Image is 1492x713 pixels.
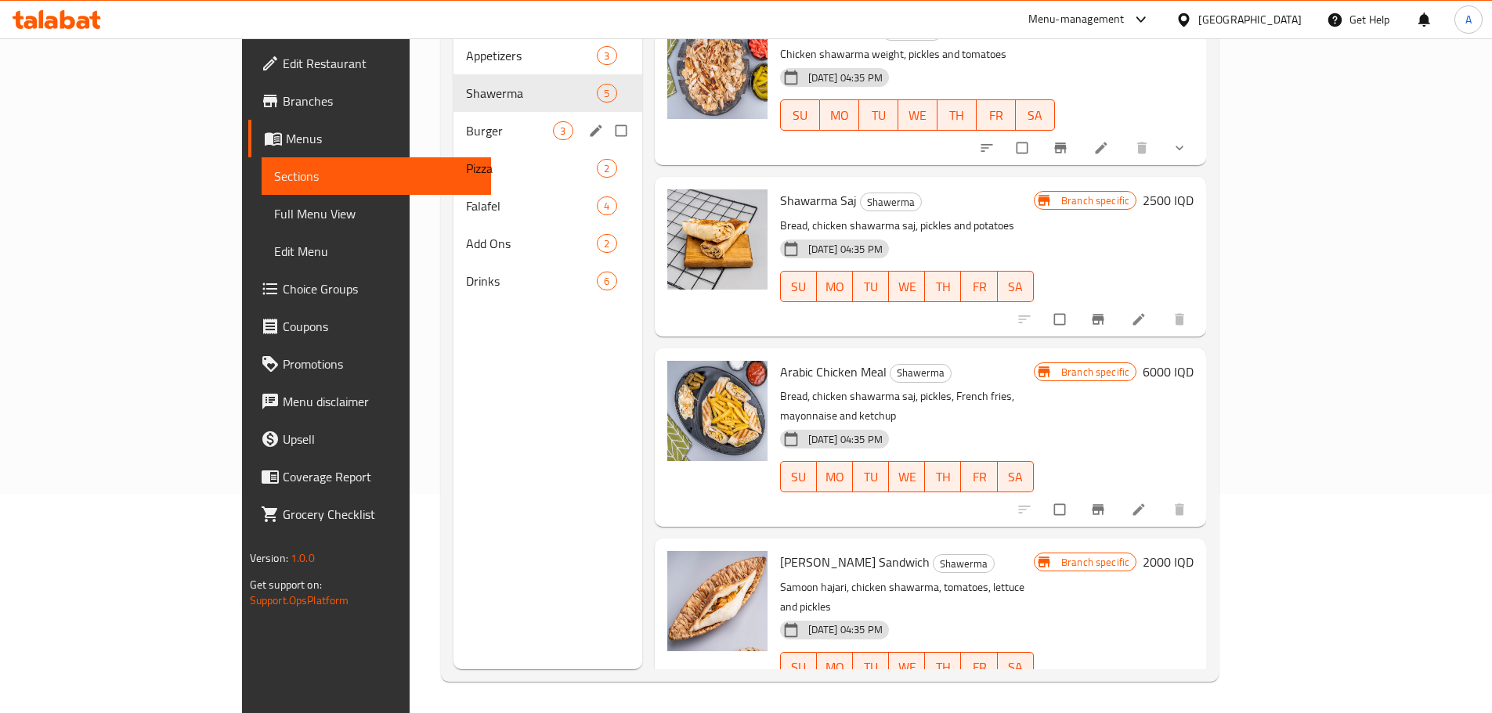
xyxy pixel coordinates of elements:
div: Shawerma [466,84,597,103]
span: Edit Restaurant [283,54,479,73]
div: Appetizers3 [453,37,641,74]
button: FR [961,461,997,492]
a: Sections [262,157,491,195]
h6: 2500 IQD [1143,189,1194,211]
button: MO [817,271,853,302]
button: SU [780,271,817,302]
div: items [597,234,616,253]
button: delete [1125,131,1162,165]
span: Select to update [1007,133,1040,163]
button: show more [1162,131,1200,165]
span: [DATE] 04:35 PM [802,242,889,257]
a: Branches [248,82,491,120]
span: WE [895,656,919,679]
span: A [1465,11,1472,28]
img: Hajari Shawarma Sandwich [667,551,768,651]
h6: 6000 IQD [1143,361,1194,383]
span: FR [967,275,991,298]
div: [GEOGRAPHIC_DATA] [1198,11,1302,28]
span: SU [787,466,811,488]
button: FR [961,652,997,683]
span: TH [931,466,955,488]
p: Bread, chicken shawarma saj, pickles, French fries, mayonnaise and ketchup [780,387,1034,426]
span: SA [1004,656,1028,679]
span: TH [931,275,955,298]
span: Shawerma [891,364,951,382]
span: WE [895,466,919,488]
span: WE [895,275,919,298]
a: Menu disclaimer [248,383,491,420]
img: Shawarma Weight [667,19,768,119]
a: Edit Menu [262,232,491,270]
button: WE [889,461,925,492]
span: MO [823,466,847,488]
button: Branch-specific-item [1081,302,1118,337]
span: 3 [598,49,616,63]
button: TU [859,99,898,131]
span: Menus [286,129,479,148]
img: Arabic Chicken Meal [667,361,768,461]
div: items [597,272,616,290]
div: items [597,159,616,178]
span: Grocery Checklist [283,505,479,524]
button: SU [780,652,817,683]
button: SA [998,461,1034,492]
button: SU [780,461,817,492]
a: Menus [248,120,491,157]
p: Bread, chicken shawarma saj, pickles and potatoes [780,216,1034,236]
span: TU [859,656,883,679]
span: 5 [598,86,616,101]
span: [DATE] 04:35 PM [802,70,889,85]
button: TH [925,461,961,492]
div: Add Ons2 [453,225,641,262]
a: Grocery Checklist [248,495,491,533]
span: Promotions [283,355,479,373]
button: Branch-specific-item [1043,131,1081,165]
button: SA [998,652,1034,683]
span: MO [823,275,847,298]
button: MO [817,461,853,492]
button: TH [925,652,961,683]
span: 6 [598,274,616,289]
span: TU [859,466,883,488]
button: MO [820,99,859,131]
div: Drinks6 [453,262,641,300]
span: [PERSON_NAME] Sandwich [780,550,930,574]
button: Branch-specific-item [1081,492,1118,527]
span: SU [787,104,814,127]
span: Appetizers [466,46,597,65]
span: SU [787,656,811,679]
span: Branches [283,92,479,110]
span: Choice Groups [283,279,479,298]
span: Edit Menu [274,242,479,261]
button: FR [961,271,997,302]
div: Shawerma5 [453,74,641,112]
a: Edit menu item [1131,311,1150,327]
div: items [597,196,616,215]
span: 2 [598,161,616,176]
span: Burger [466,121,553,140]
span: TU [865,104,892,127]
span: 3 [554,124,572,139]
a: Full Menu View [262,195,491,232]
span: Add Ons [466,234,597,253]
button: edit [586,121,609,141]
button: TH [925,271,961,302]
button: delete [1162,302,1200,337]
span: FR [983,104,1010,127]
button: TH [937,99,977,131]
span: Upsell [283,430,479,448]
button: SA [998,271,1034,302]
span: Shawerma [934,555,994,573]
span: Arabic Chicken Meal [780,360,887,384]
span: TH [931,656,955,679]
img: Shawarma Saj [667,189,768,290]
span: TH [944,104,970,127]
div: Falafel4 [453,187,641,225]
span: FR [967,466,991,488]
span: TU [859,275,883,298]
span: SU [787,275,811,298]
span: [DATE] 04:35 PM [802,432,889,447]
div: Shawerma [933,554,995,573]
